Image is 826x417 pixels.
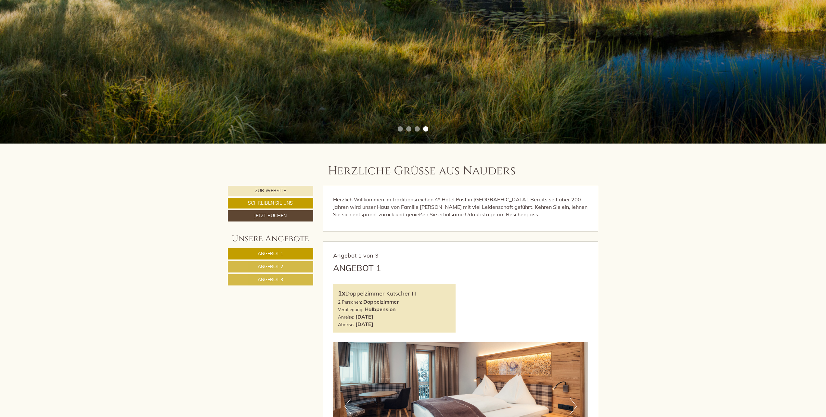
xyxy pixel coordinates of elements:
div: Doppelzimmer Kutscher III [338,289,451,298]
div: Angebot 1 [333,262,381,274]
b: [DATE] [355,313,373,320]
small: Anreise: [338,314,354,320]
b: Doppelzimmer [363,298,399,305]
span: Angebot 3 [258,277,283,283]
small: 2 Personen: [338,299,362,305]
span: Angebot 1 [258,251,283,257]
div: Unsere Angebote [228,233,313,245]
button: Next [570,398,577,414]
span: Angebot 2 [258,264,283,270]
small: Verpflegung: [338,307,363,312]
button: Previous [344,398,351,414]
h1: Herzliche Grüße aus Nauders [328,165,516,178]
a: Jetzt buchen [228,210,313,221]
a: Zur Website [228,186,313,196]
b: 1x [338,289,345,297]
p: Herzlich Willkommen im traditionsreichen 4* Hotel Post in [GEOGRAPHIC_DATA]. Bereits seit über 20... [333,196,588,218]
b: Halbpension [365,306,396,312]
span: Angebot 1 von 3 [333,252,379,259]
b: [DATE] [355,321,373,327]
small: Abreise: [338,322,354,327]
a: Schreiben Sie uns [228,198,313,208]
